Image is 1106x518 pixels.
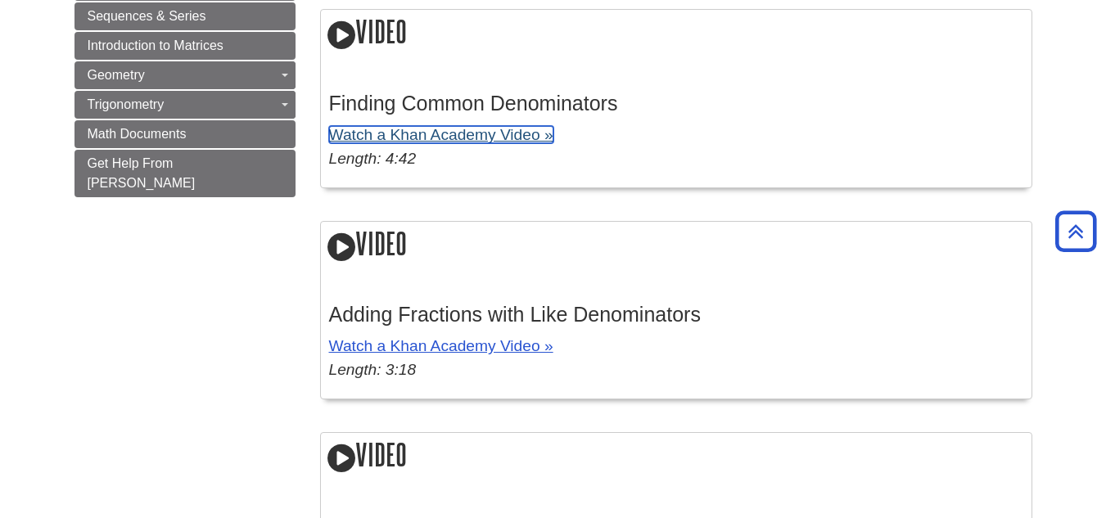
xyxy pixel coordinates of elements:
[321,433,1032,480] h2: Video
[88,9,206,23] span: Sequences & Series
[74,91,296,119] a: Trigonometry
[74,120,296,148] a: Math Documents
[1050,220,1102,242] a: Back to Top
[329,150,417,167] em: Length: 4:42
[329,337,553,354] a: Watch a Khan Academy Video »
[88,127,187,141] span: Math Documents
[329,361,417,378] em: Length: 3:18
[329,303,1023,327] h3: Adding Fractions with Like Denominators
[74,32,296,60] a: Introduction to Matrices
[74,2,296,30] a: Sequences & Series
[74,150,296,197] a: Get Help From [PERSON_NAME]
[329,126,553,143] a: Watch a Khan Academy Video »
[88,68,145,82] span: Geometry
[329,92,1023,115] h3: Finding Common Denominators
[321,10,1032,56] h2: Video
[88,97,165,111] span: Trigonometry
[88,156,196,190] span: Get Help From [PERSON_NAME]
[74,61,296,89] a: Geometry
[321,222,1032,268] h2: Video
[88,38,223,52] span: Introduction to Matrices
